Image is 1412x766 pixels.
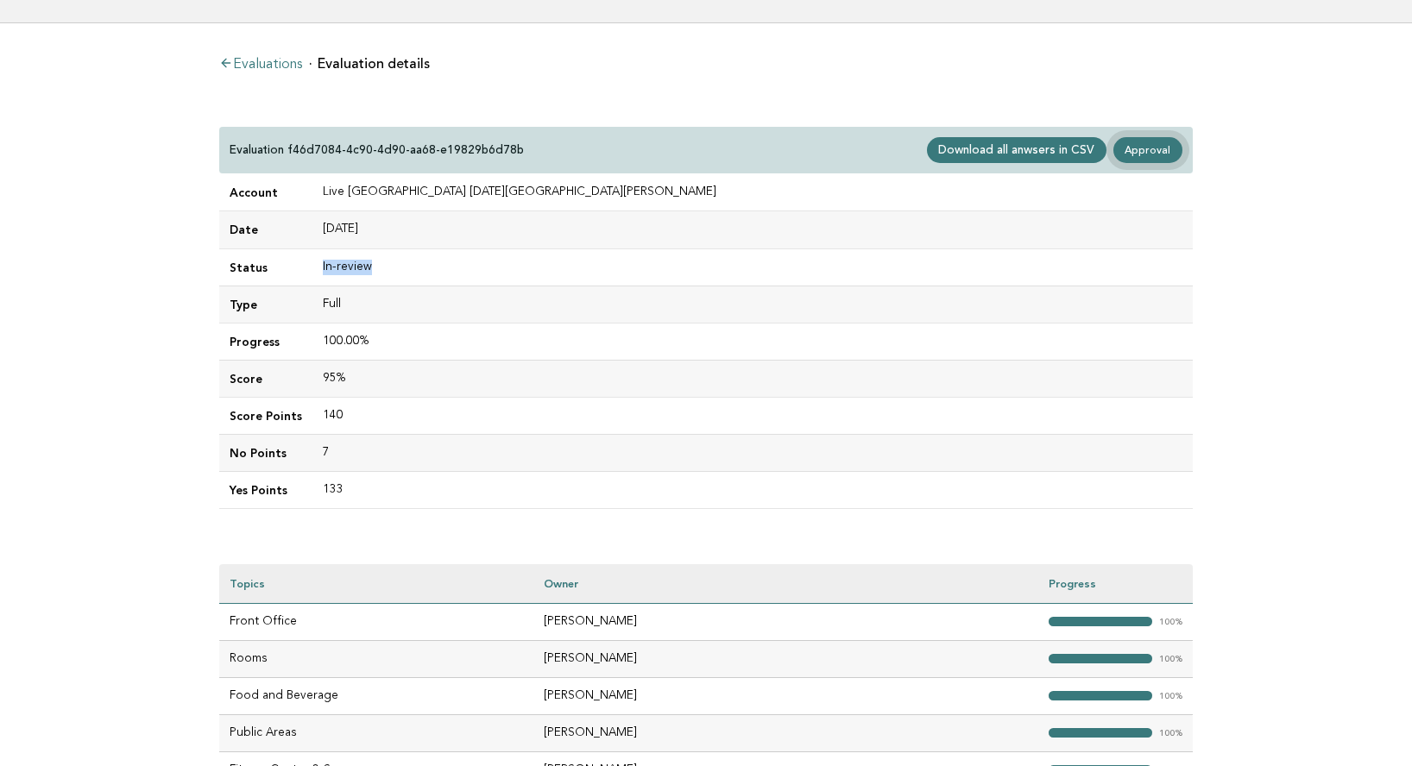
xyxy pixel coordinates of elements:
td: Rooms [219,640,533,677]
td: 95% [312,360,1193,397]
td: Account [219,174,312,211]
td: Type [219,286,312,323]
td: Progress [219,323,312,360]
td: [DATE] [312,211,1193,248]
strong: "> [1049,691,1152,700]
em: 100% [1159,618,1182,627]
td: Score [219,360,312,397]
em: 100% [1159,655,1182,664]
td: Food and Beverage [219,677,533,714]
td: Front Office [219,603,533,640]
th: Owner [533,564,1038,603]
td: No Points [219,434,312,471]
td: 140 [312,397,1193,434]
td: 133 [312,472,1193,509]
p: Evaluation f46d7084-4c90-4d90-aa68-e19829b6d78b [230,142,524,158]
td: [PERSON_NAME] [533,603,1038,640]
td: 7 [312,434,1193,471]
td: In-review [312,248,1193,286]
th: Progress [1038,564,1193,603]
strong: "> [1049,617,1152,626]
td: Score Points [219,397,312,434]
em: 100% [1159,692,1182,701]
td: Full [312,286,1193,323]
td: Date [219,211,312,248]
th: Topics [219,564,533,603]
td: Yes Points [219,472,312,509]
td: [PERSON_NAME] [533,677,1038,714]
td: [PERSON_NAME] [533,714,1038,751]
td: Status [219,248,312,286]
td: Public Areas [219,714,533,751]
em: 100% [1159,729,1182,738]
a: Approval [1113,137,1182,163]
a: Download all anwsers in CSV [927,137,1106,163]
strong: "> [1049,654,1152,663]
td: [PERSON_NAME] [533,640,1038,677]
li: Evaluation details [309,57,430,71]
a: Evaluations [219,58,302,72]
td: Live [GEOGRAPHIC_DATA] [DATE][GEOGRAPHIC_DATA][PERSON_NAME] [312,174,1193,211]
td: 100.00% [312,323,1193,360]
strong: "> [1049,728,1152,738]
